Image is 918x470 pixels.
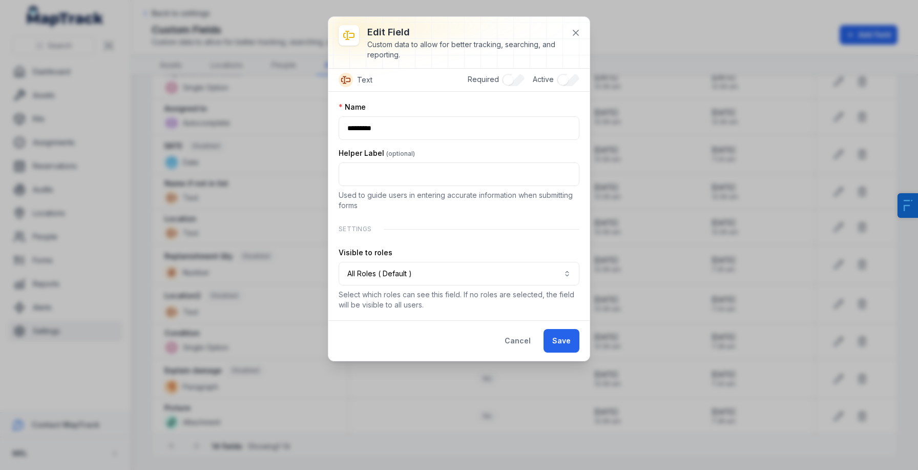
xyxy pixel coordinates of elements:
span: Required [468,75,499,84]
div: Custom data to allow for better tracking, searching, and reporting. [367,39,563,60]
button: All Roles ( Default ) [339,262,579,285]
input: :r1m:-form-item-label [339,162,579,186]
span: Text [357,75,372,85]
p: Select which roles can see this field. If no roles are selected, the field will be visible to all... [339,290,579,310]
h3: Edit field [367,25,563,39]
label: Helper Label [339,148,415,158]
label: Visible to roles [339,248,392,258]
button: Cancel [496,329,539,353]
p: Used to guide users in entering accurate information when submitting forms [339,190,579,211]
label: Name [339,102,366,112]
span: Active [533,75,554,84]
button: Save [544,329,579,353]
div: Settings [339,219,579,239]
input: :r1l:-form-item-label [339,116,579,140]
